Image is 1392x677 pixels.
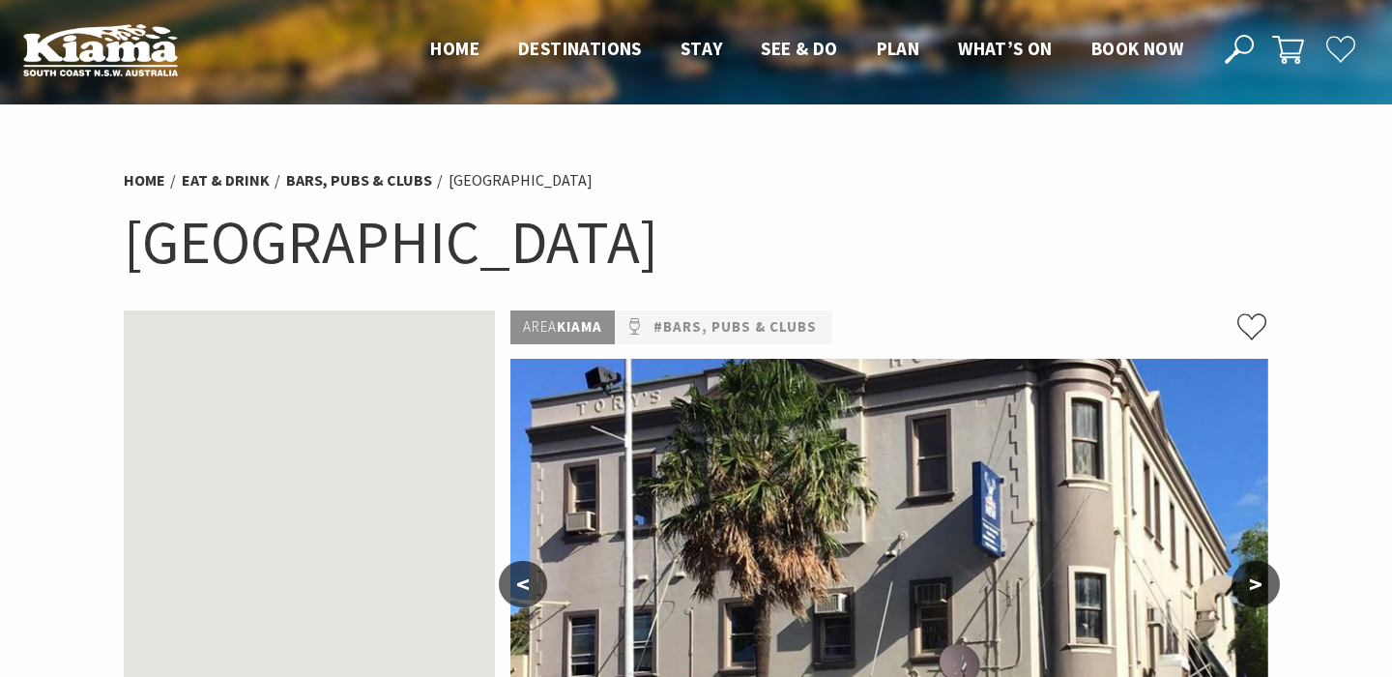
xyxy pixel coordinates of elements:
[182,170,270,191] a: Eat & Drink
[510,310,615,344] p: Kiama
[124,170,165,191] a: Home
[449,168,593,193] li: [GEOGRAPHIC_DATA]
[681,37,723,60] span: Stay
[518,37,642,60] span: Destinations
[430,37,479,60] span: Home
[124,203,1268,281] h1: [GEOGRAPHIC_DATA]
[23,23,178,76] img: Kiama Logo
[1091,37,1183,60] span: Book now
[411,34,1203,66] nav: Main Menu
[1232,561,1280,607] button: >
[653,315,817,339] a: #Bars, Pubs & Clubs
[761,37,837,60] span: See & Do
[877,37,920,60] span: Plan
[523,317,557,336] span: Area
[499,561,547,607] button: <
[286,170,432,191] a: Bars, Pubs & Clubs
[958,37,1053,60] span: What’s On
